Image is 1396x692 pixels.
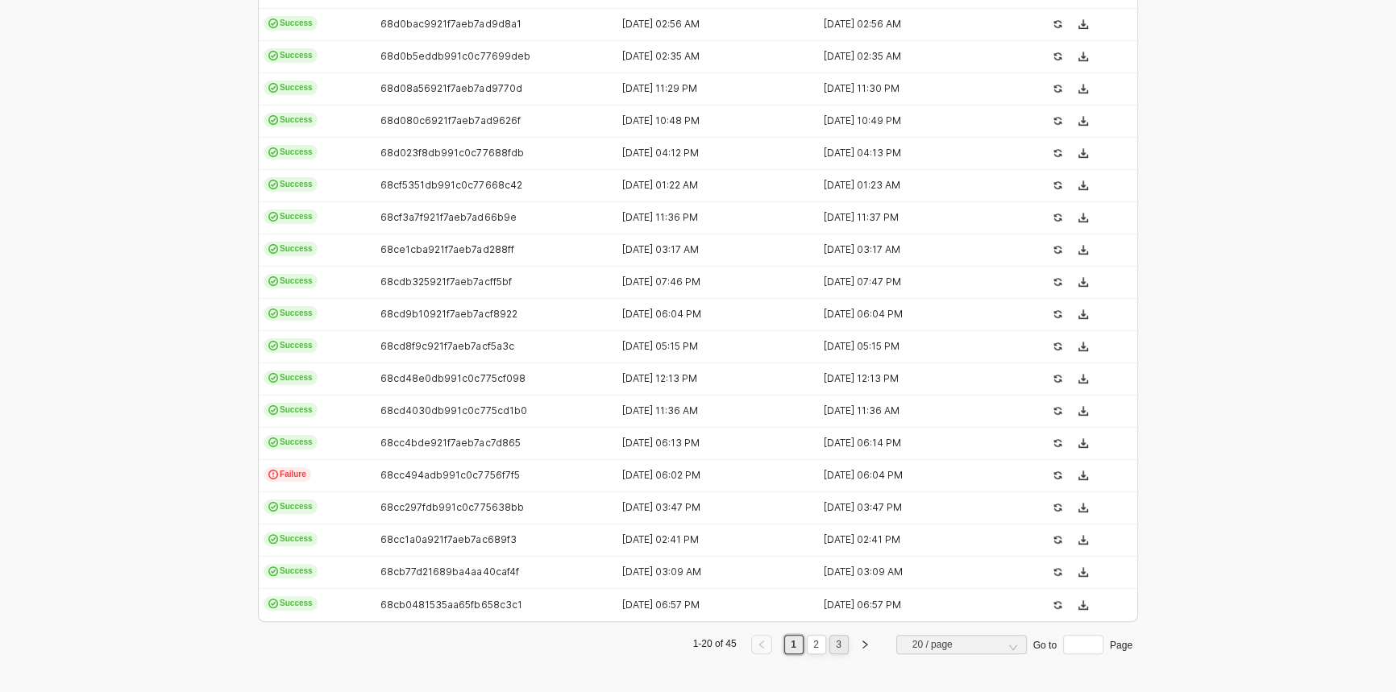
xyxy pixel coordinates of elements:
[831,636,846,653] a: 3
[380,114,520,126] span: 68d080c6921f7aeb7ad9626f
[614,179,803,192] div: [DATE] 01:22 AM
[268,566,278,576] span: icon-cards
[1078,309,1088,319] span: icon-download
[380,211,516,223] span: 68cf3a7f921f7aeb7ad66b9e
[1053,84,1062,93] span: icon-success-page
[751,635,772,654] button: left
[264,209,318,224] span: Success
[268,437,278,447] span: icon-cards
[614,114,803,127] div: [DATE] 10:48 PM
[380,599,521,611] span: 68cb0481535aa65fb658c3c1
[816,501,1004,514] div: [DATE] 03:47 PM
[1078,52,1088,61] span: icon-download
[1078,213,1088,222] span: icon-download
[816,308,1004,321] div: [DATE] 06:04 PM
[816,147,1004,160] div: [DATE] 04:13 PM
[816,469,1004,482] div: [DATE] 06:04 PM
[264,532,318,546] span: Success
[614,501,803,514] div: [DATE] 03:47 PM
[268,405,278,415] span: icon-cards
[264,499,318,514] span: Success
[816,82,1004,95] div: [DATE] 11:30 PM
[1078,148,1088,158] span: icon-download
[264,564,318,578] span: Success
[1078,406,1088,416] span: icon-download
[614,404,803,417] div: [DATE] 11:36 AM
[816,340,1004,353] div: [DATE] 05:15 PM
[1053,19,1062,29] span: icon-success-page
[264,338,318,353] span: Success
[1078,600,1088,610] span: icon-download
[1078,19,1088,29] span: icon-download
[614,308,803,321] div: [DATE] 06:04 PM
[268,373,278,383] span: icon-cards
[1078,342,1088,351] span: icon-download
[264,596,318,611] span: Success
[816,243,1004,256] div: [DATE] 03:17 AM
[816,211,1004,224] div: [DATE] 11:37 PM
[614,243,803,256] div: [DATE] 03:17 AM
[268,502,278,512] span: icon-cards
[1078,470,1088,480] span: icon-download
[816,533,1004,546] div: [DATE] 02:41 PM
[784,635,804,654] li: 1
[1053,213,1062,222] span: icon-success-page
[614,566,803,578] div: [DATE] 03:09 AM
[380,243,513,255] span: 68ce1cba921f7aeb7ad288ff
[1053,503,1062,512] span: icon-success-page
[380,276,511,288] span: 68cdb325921f7aeb7acff5bf
[1078,180,1088,190] span: icon-download
[268,244,278,254] span: icon-cards
[1078,277,1088,287] span: icon-download
[816,18,1004,31] div: [DATE] 02:56 AM
[614,372,803,385] div: [DATE] 12:13 PM
[1078,116,1088,126] span: icon-download
[380,501,523,513] span: 68cc297fdb991c0c775638bb
[829,635,849,654] li: 3
[816,179,1004,192] div: [DATE] 01:23 AM
[912,632,1017,657] span: 20 / page
[1078,245,1088,255] span: icon-download
[380,179,521,191] span: 68cf5351db991c0c77668c42
[614,276,803,288] div: [DATE] 07:46 PM
[268,212,278,222] span: icon-cards
[268,470,278,479] span: icon-exclamation
[816,599,1004,611] div: [DATE] 06:57 PM
[380,50,530,62] span: 68d0b5eddb991c0c77699deb
[1033,635,1132,654] div: Go to Page
[264,306,318,321] span: Success
[614,211,803,224] div: [DATE] 11:36 PM
[380,82,521,94] span: 68d08a56921f7aeb7ad9770d
[1053,600,1062,610] span: icon-success-page
[1053,438,1062,448] span: icon-success-page
[264,242,318,256] span: Success
[786,636,801,653] a: 1
[268,276,278,286] span: icon-cards
[268,147,278,157] span: icon-cards
[852,635,878,654] li: Next Page
[614,533,803,546] div: [DATE] 02:41 PM
[1053,148,1062,158] span: icon-success-page
[264,467,311,482] span: Failure
[816,276,1004,288] div: [DATE] 07:47 PM
[1053,52,1062,61] span: icon-success-page
[264,274,318,288] span: Success
[854,635,875,654] button: right
[380,372,525,384] span: 68cd48e0db991c0c775cf098
[1078,503,1088,512] span: icon-download
[264,16,318,31] span: Success
[264,435,318,450] span: Success
[816,114,1004,127] div: [DATE] 10:49 PM
[807,635,826,654] li: 2
[380,533,516,545] span: 68cc1a0a921f7aeb7ac689f3
[614,340,803,353] div: [DATE] 05:15 PM
[268,115,278,125] span: icon-cards
[380,308,517,320] span: 68cd9b10921f7aeb7acf8922
[380,404,526,416] span: 68cd4030db991c0c775cd1b0
[268,19,278,28] span: icon-cards
[614,437,803,450] div: [DATE] 06:13 PM
[614,147,803,160] div: [DATE] 04:12 PM
[896,635,1027,661] div: Page Size
[1053,116,1062,126] span: icon-success-page
[1053,277,1062,287] span: icon-success-page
